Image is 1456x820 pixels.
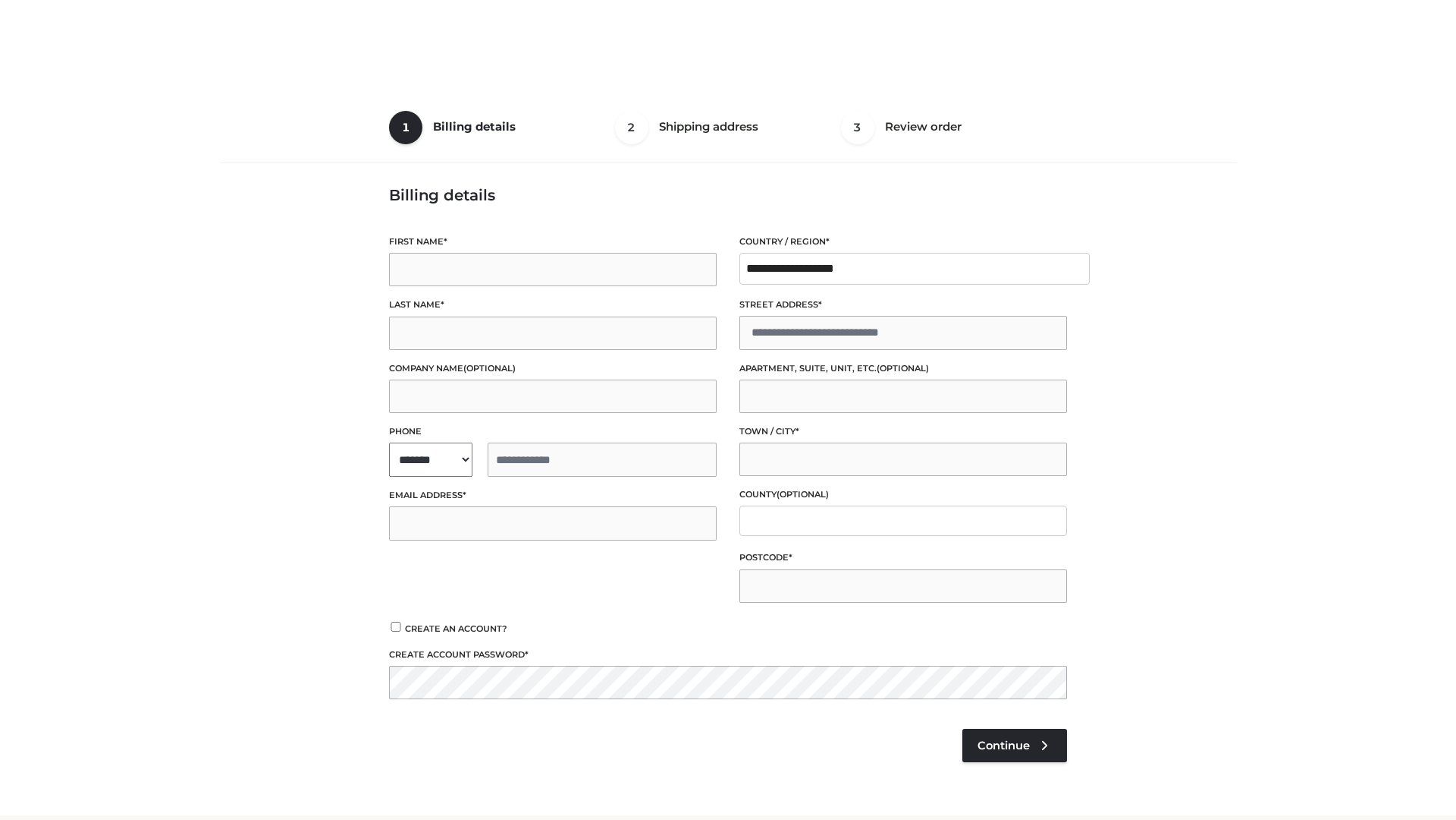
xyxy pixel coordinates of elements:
span: 1 [389,111,422,144]
h3: Billing details [389,186,1067,204]
label: Town / City [739,424,1067,439]
label: Postcode [739,550,1067,565]
label: Last name [389,298,717,312]
span: 3 [841,111,874,144]
label: Phone [389,424,717,439]
label: Street address [739,298,1067,312]
span: (optional) [877,363,929,374]
span: (optional) [463,363,516,374]
span: Review order [885,119,962,134]
span: 2 [615,111,648,144]
label: Create account password [389,648,1067,662]
label: Apartment, suite, unit, etc. [739,361,1067,376]
span: Billing details [433,119,516,134]
label: Country / Region [739,235,1067,249]
input: Create an account? [389,622,403,632]
span: Continue [977,739,1030,752]
a: Continue [962,729,1067,762]
label: Company name [389,361,717,376]
span: (optional) [777,489,829,500]
span: Create an account? [405,623,507,634]
label: First name [389,235,717,249]
span: Shipping address [659,119,758,134]
label: Email address [389,488,717,503]
label: County [739,487,1067,502]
